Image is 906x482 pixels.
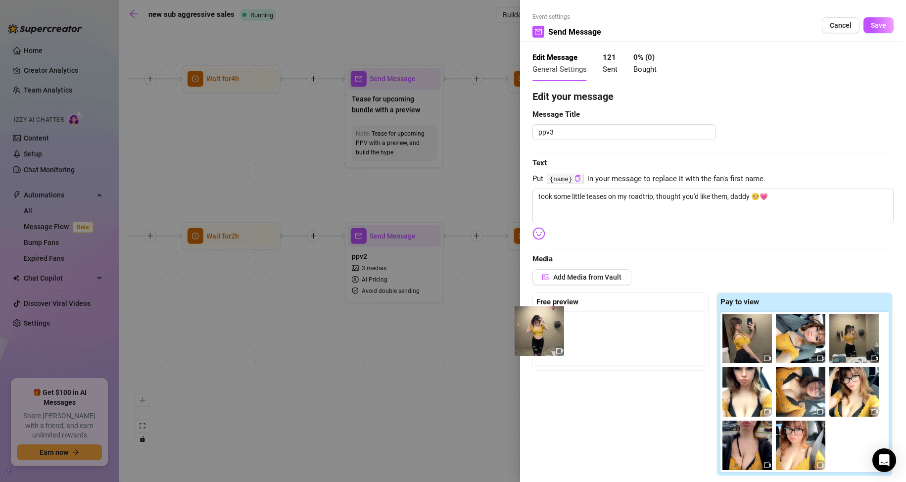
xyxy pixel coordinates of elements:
code: {name} [547,174,584,184]
span: copy [574,175,581,182]
span: Event settings [532,12,601,22]
button: Save [863,17,894,33]
span: Add Media from Vault [553,273,621,281]
strong: Edit your message [532,91,614,102]
span: General Settings [532,65,587,74]
div: Open Intercom Messenger [872,448,896,472]
span: Bought [633,65,657,74]
img: svg%3e [532,227,545,240]
strong: Edit Message [532,53,577,62]
strong: Text [532,158,547,167]
span: picture [542,274,549,281]
textarea: took some little teases on my roadtrip, thought you'd like them, daddy 🥺💗 [532,189,894,223]
span: Sent [603,65,618,74]
strong: Media [532,254,553,263]
span: Cancel [830,21,852,29]
span: Put in your message to replace it with the fan's first name. [532,173,894,185]
button: Click to Copy [574,175,581,183]
strong: Message Title [532,110,580,119]
strong: 121 [603,53,616,62]
strong: Free preview [536,297,578,306]
button: Cancel [822,17,859,33]
strong: 0 % ( 0 ) [633,53,655,62]
strong: Pay to view [720,297,759,306]
span: Send Message [548,26,601,38]
textarea: ppv3 [532,124,715,140]
button: Add Media from Vault [532,269,631,285]
span: mail [535,28,542,35]
span: Save [871,21,886,29]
